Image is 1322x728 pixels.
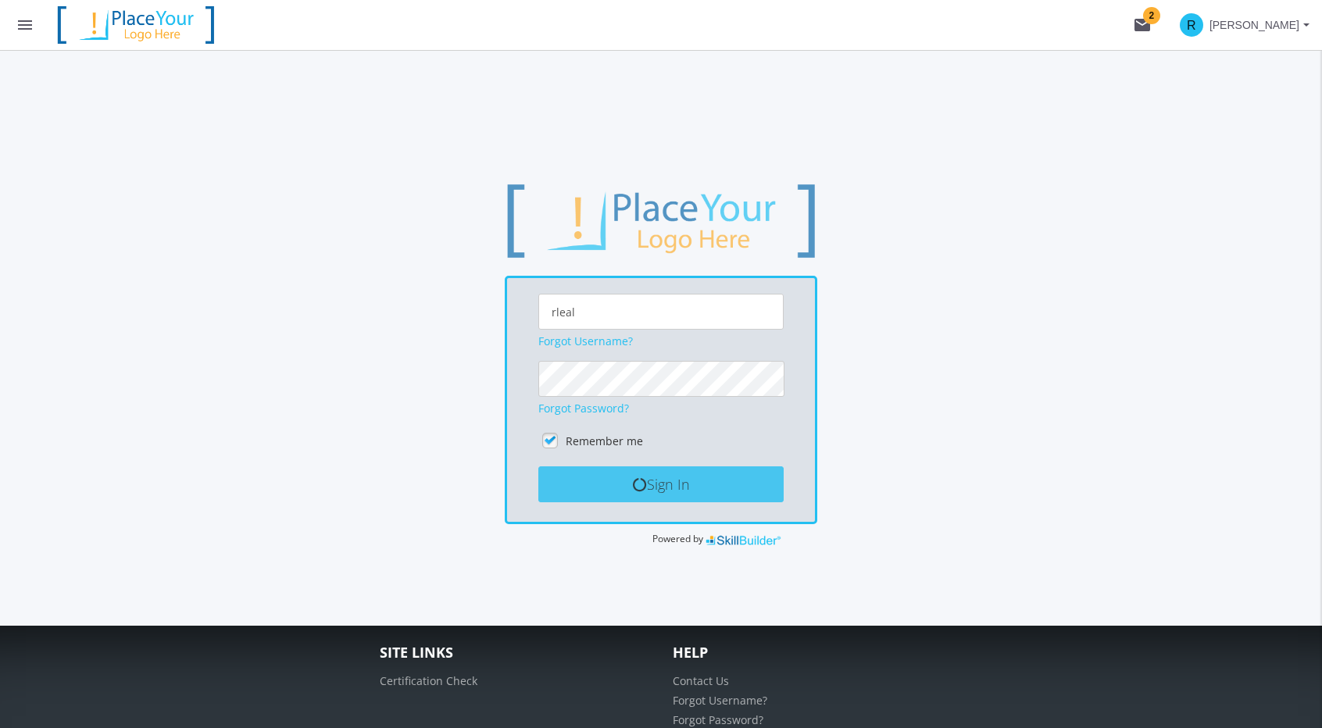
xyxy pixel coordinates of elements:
[538,466,784,502] button: Sign In
[538,334,633,348] a: Forgot Username?
[16,16,34,34] mat-icon: menu
[673,645,942,661] h4: Help
[566,434,643,449] label: Remember me
[673,712,763,727] a: Forgot Password?
[652,533,703,546] span: Powered by
[1133,16,1152,34] mat-icon: mail
[50,5,222,45] img: your-logo-here.png
[673,673,729,688] a: Contact Us
[380,673,477,688] a: Certification Check
[673,693,767,708] a: Forgot Username?
[538,401,629,416] a: Forgot Password?
[538,294,784,330] input: Username
[380,645,649,661] h4: Site Links
[1209,11,1299,39] span: [PERSON_NAME]
[706,532,782,548] img: SkillBuilder
[1180,13,1203,37] span: R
